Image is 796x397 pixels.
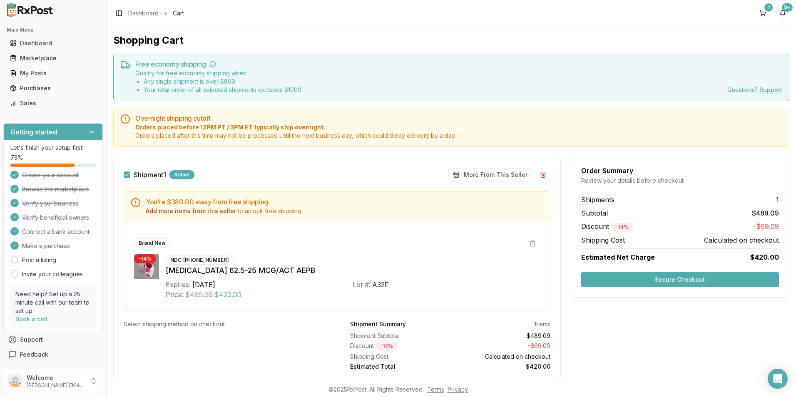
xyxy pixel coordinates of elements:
[185,290,213,300] span: $489.09
[750,252,779,262] span: $420.00
[22,228,90,236] span: Connect a bank account
[135,61,782,67] h5: Free economy shipping
[427,386,444,393] a: Terms
[22,242,70,250] span: Make a purchase
[146,198,543,205] h5: You're $380.00 away from free shipping.
[135,132,782,140] span: Orders placed after this time may not be processed until the next business day, which could delay...
[448,386,468,393] a: Privacy
[10,127,57,137] h3: Getting started
[764,3,773,12] div: 1
[10,39,96,47] div: Dashboard
[581,235,625,245] span: Shipping Cost
[581,208,608,218] span: Subtotal
[3,347,103,362] button: Feedback
[350,362,447,371] div: Estimated Total
[22,199,78,208] span: Verify your business
[3,3,57,17] img: RxPost Logo
[113,34,789,47] h1: Shopping Cart
[3,97,103,110] button: Sales
[166,290,184,300] div: Price:
[134,238,170,248] div: Brand New
[756,7,769,20] button: 1
[22,171,79,179] span: Create your account
[22,256,56,264] a: Post a listing
[581,253,655,261] span: Estimated Net Charge
[10,144,96,152] p: Let's finish your setup first!
[135,123,782,132] span: Orders placed before 12PM PT / 3PM ET typically ship overnight.
[7,66,99,81] a: My Posts
[146,207,236,215] button: Add more items from this seller
[134,171,166,178] label: Shipment 1
[453,352,550,361] div: Calculated on checkout
[782,3,793,12] div: 9+
[10,84,96,92] div: Purchases
[581,176,779,185] div: Review your details before checkout
[166,280,191,290] div: Expires:
[3,52,103,65] button: Marketplace
[22,213,89,222] span: Verify beneficial owners
[144,86,301,94] li: Your total order of all selected shipments exceeds $ 1000
[15,290,91,315] p: Need help? Set up a 25 minute call with our team to set up.
[581,167,779,174] div: Order Summary
[146,207,543,215] div: to unlock free shipping.
[134,254,156,263] div: - 14 %
[27,382,85,389] p: [PERSON_NAME][EMAIL_ADDRESS][DOMAIN_NAME]
[10,54,96,62] div: Marketplace
[376,342,398,351] div: - 14 %
[448,168,532,181] button: More From This Seller
[350,332,447,340] div: Shipment Subtotal
[753,221,779,232] span: -$69.09
[776,7,789,20] button: 9+
[768,369,788,389] div: Open Intercom Messenger
[3,332,103,347] button: Support
[169,170,194,179] div: Active
[144,77,301,86] li: Any single shipment is over $ 800
[22,185,89,194] span: Browse the marketplace
[135,69,301,94] div: Qualify for free economy shipping when
[7,96,99,111] a: Sales
[350,320,406,328] div: Shipment Summary
[128,9,184,17] nav: breadcrumb
[214,290,241,300] span: $420.00
[704,235,779,245] span: Calculated on checkout
[20,350,48,359] span: Feedback
[7,51,99,66] a: Marketplace
[134,254,159,279] img: Anoro Ellipta 62.5-25 MCG/ACT AEPB
[581,195,614,205] span: Shipments
[22,270,83,278] a: Invite your colleagues
[7,36,99,51] a: Dashboard
[128,9,159,17] a: Dashboard
[727,86,782,94] div: Questions?
[372,280,389,290] div: A32F
[3,67,103,80] button: My Posts
[10,69,96,77] div: My Posts
[453,342,550,351] div: - $69.09
[350,342,447,351] div: Discount
[173,9,184,17] span: Cart
[353,280,371,290] div: Lot #:
[534,320,550,328] div: 1 items
[3,82,103,95] button: Purchases
[135,115,782,122] h5: Overnight shipping cutoff
[453,332,550,340] div: $489.09
[581,222,633,231] span: Discount
[15,315,47,323] a: Book a call
[776,195,779,205] span: 1
[3,37,103,50] button: Dashboard
[27,374,85,382] p: Welcome
[10,99,96,107] div: Sales
[611,223,633,232] div: - 14 %
[350,352,447,361] div: Shipping Cost
[752,208,779,218] span: $489.09
[192,280,215,290] div: [DATE]
[7,27,99,33] h2: Main Menu
[10,154,23,162] span: 75 %
[166,256,234,265] div: NDC: [PHONE_NUMBER]
[166,265,540,276] div: [MEDICAL_DATA] 62.5-25 MCG/ACT AEPB
[124,320,323,328] div: Select shipping method on checkout
[581,272,779,287] button: Secure Checkout
[453,362,550,371] div: $420.00
[8,375,22,388] img: User avatar
[7,81,99,96] a: Purchases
